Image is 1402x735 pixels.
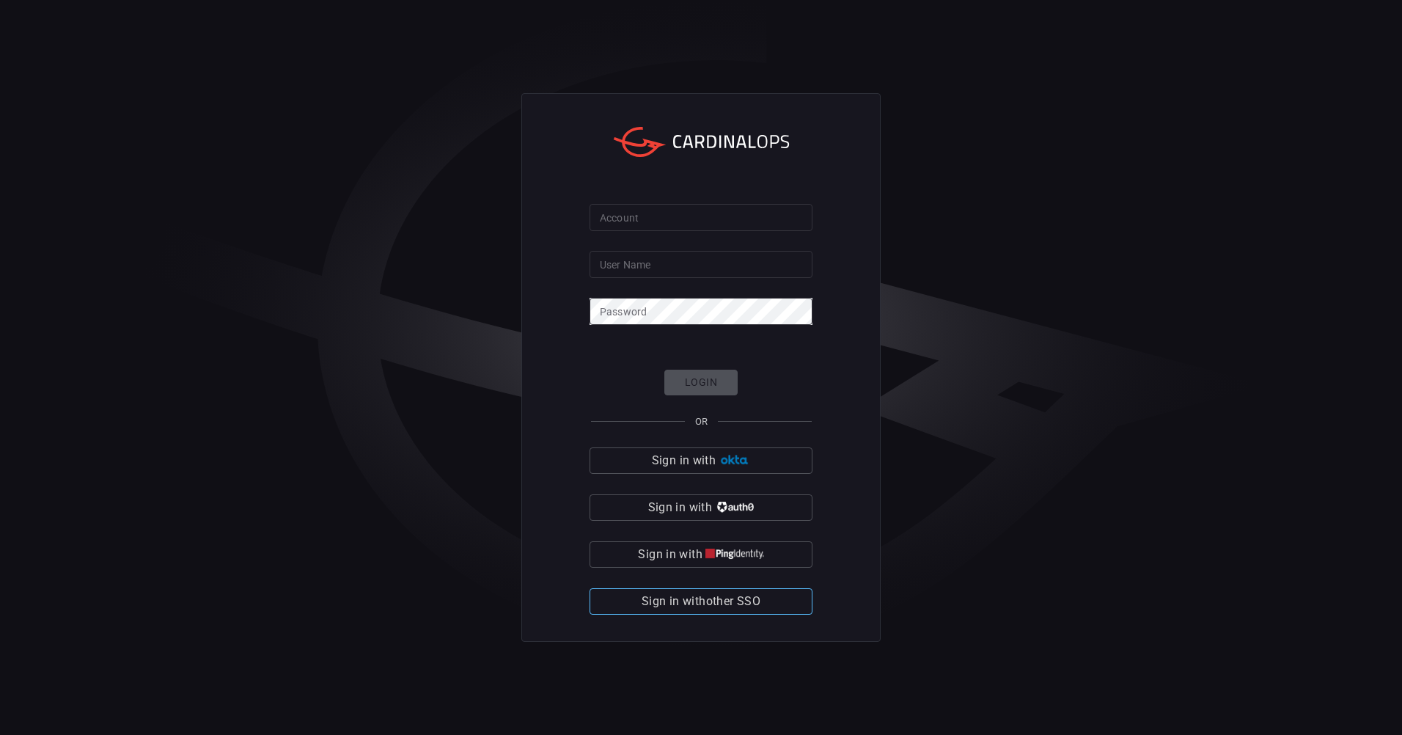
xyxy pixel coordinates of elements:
span: Sign in with [638,544,702,565]
button: Sign in with [590,494,812,521]
span: Sign in with other SSO [642,591,760,612]
img: vP8Hhh4KuCH8AavWKdZY7RZgAAAAASUVORK5CYII= [715,502,754,513]
span: Sign in with [652,450,716,471]
input: Type your account [590,204,812,231]
button: Sign in with [590,447,812,474]
img: Ad5vKXme8s1CQAAAABJRU5ErkJggg== [719,455,750,466]
button: Sign in withother SSO [590,588,812,615]
button: Sign in with [590,541,812,568]
input: Type your user name [590,251,812,278]
span: Sign in with [648,497,712,518]
span: OR [695,416,708,427]
img: quu4iresuhQAAAABJRU5ErkJggg== [705,549,764,560]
